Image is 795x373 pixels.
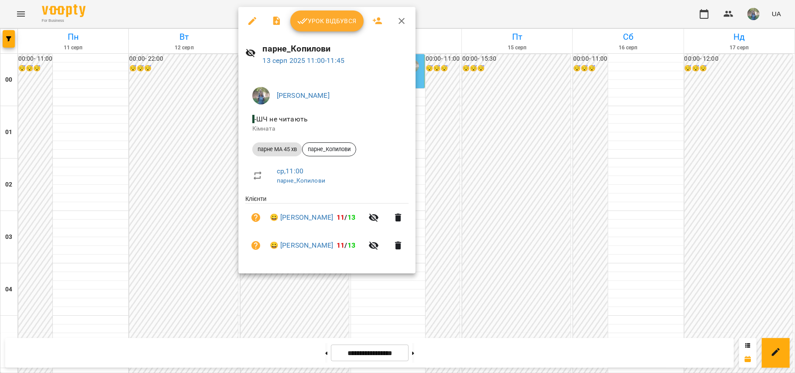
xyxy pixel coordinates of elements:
[303,145,356,153] span: парне_Копилови
[337,241,355,249] b: /
[277,167,303,175] a: ср , 11:00
[245,207,266,228] button: Візит ще не сплачено. Додати оплату?
[245,235,266,256] button: Візит ще не сплачено. Додати оплату?
[263,42,409,55] h6: парне_Копилови
[252,87,270,104] img: de1e453bb906a7b44fa35c1e57b3518e.jpg
[270,212,333,223] a: 😀 [PERSON_NAME]
[277,91,330,100] a: [PERSON_NAME]
[337,213,355,221] b: /
[297,16,357,26] span: Урок відбувся
[337,213,344,221] span: 11
[252,124,402,133] p: Кімната
[277,177,325,184] a: парне_Копилови
[245,194,409,262] ul: Клієнти
[270,240,333,251] a: 😀 [PERSON_NAME]
[290,10,364,31] button: Урок відбувся
[263,56,345,65] a: 13 серп 2025 11:00-11:45
[302,142,356,156] div: парне_Копилови
[348,213,355,221] span: 13
[252,145,302,153] span: парне МА 45 хв
[337,241,344,249] span: 11
[252,115,310,123] span: - ШЧ не читають
[348,241,355,249] span: 13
